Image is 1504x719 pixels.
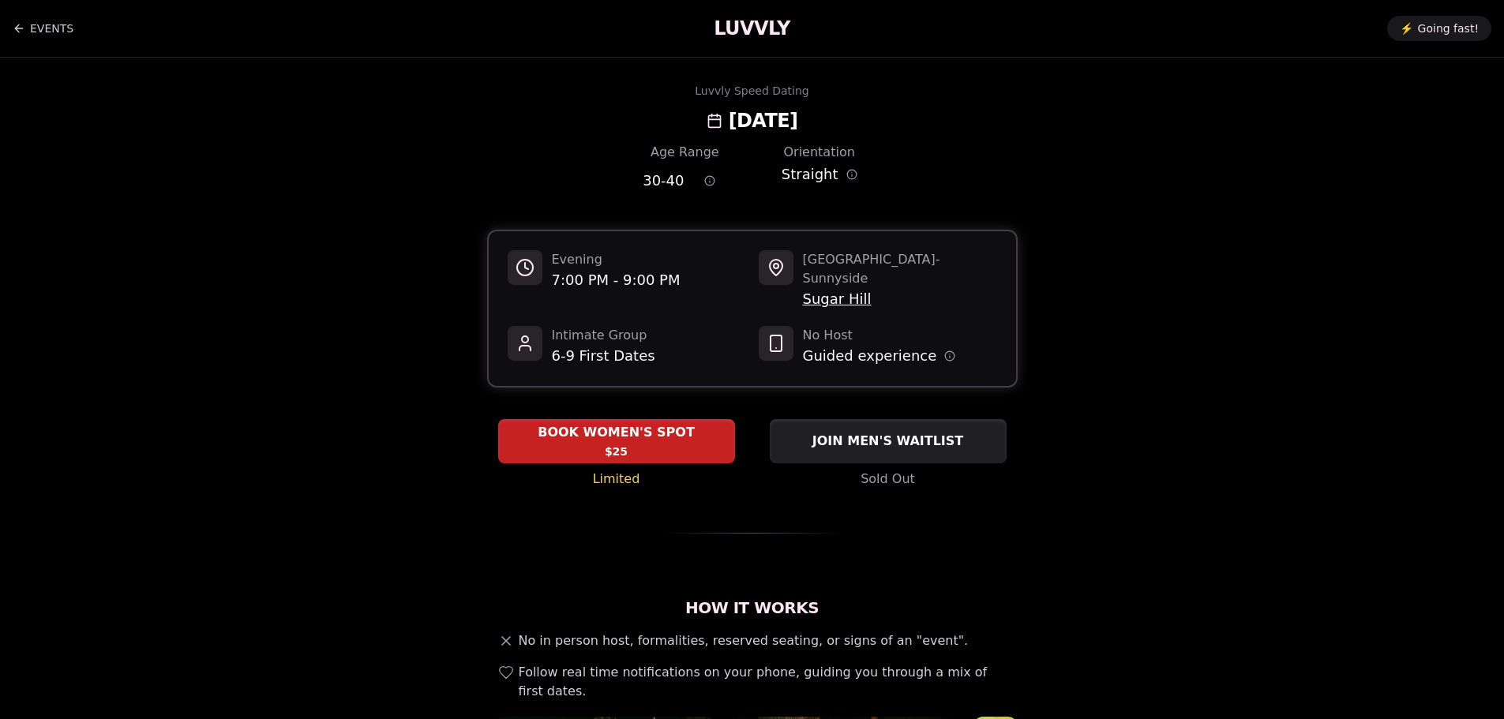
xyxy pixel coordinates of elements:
span: No Host [803,326,956,345]
span: Straight [782,163,838,185]
a: LUVVLY [714,16,790,41]
h2: [DATE] [729,108,798,133]
button: JOIN MEN'S WAITLIST - Sold Out [770,419,1007,463]
span: [GEOGRAPHIC_DATA] - Sunnyside [803,250,997,288]
span: Intimate Group [552,326,655,345]
span: Sugar Hill [803,288,997,310]
button: BOOK WOMEN'S SPOT - Limited [498,419,735,463]
div: Age Range [643,143,726,162]
button: Age range information [692,163,727,198]
span: ⚡️ [1400,21,1413,36]
a: Back to events [13,13,73,44]
div: Luvvly Speed Dating [695,83,808,99]
h2: How It Works [487,597,1018,619]
div: Orientation [778,143,861,162]
span: BOOK WOMEN'S SPOT [534,423,698,442]
span: 6-9 First Dates [552,345,655,367]
span: Follow real time notifications on your phone, guiding you through a mix of first dates. [519,663,1011,701]
span: 30 - 40 [643,170,684,192]
span: Evening [552,250,681,269]
span: Going fast! [1418,21,1479,36]
span: JOIN MEN'S WAITLIST [809,432,966,451]
span: Sold Out [861,470,915,489]
button: Host information [944,350,955,361]
span: Guided experience [803,345,937,367]
span: Limited [593,470,640,489]
span: No in person host, formalities, reserved seating, or signs of an "event". [519,631,969,650]
span: $25 [605,444,628,459]
button: Orientation information [846,169,857,180]
span: 7:00 PM - 9:00 PM [552,269,681,291]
